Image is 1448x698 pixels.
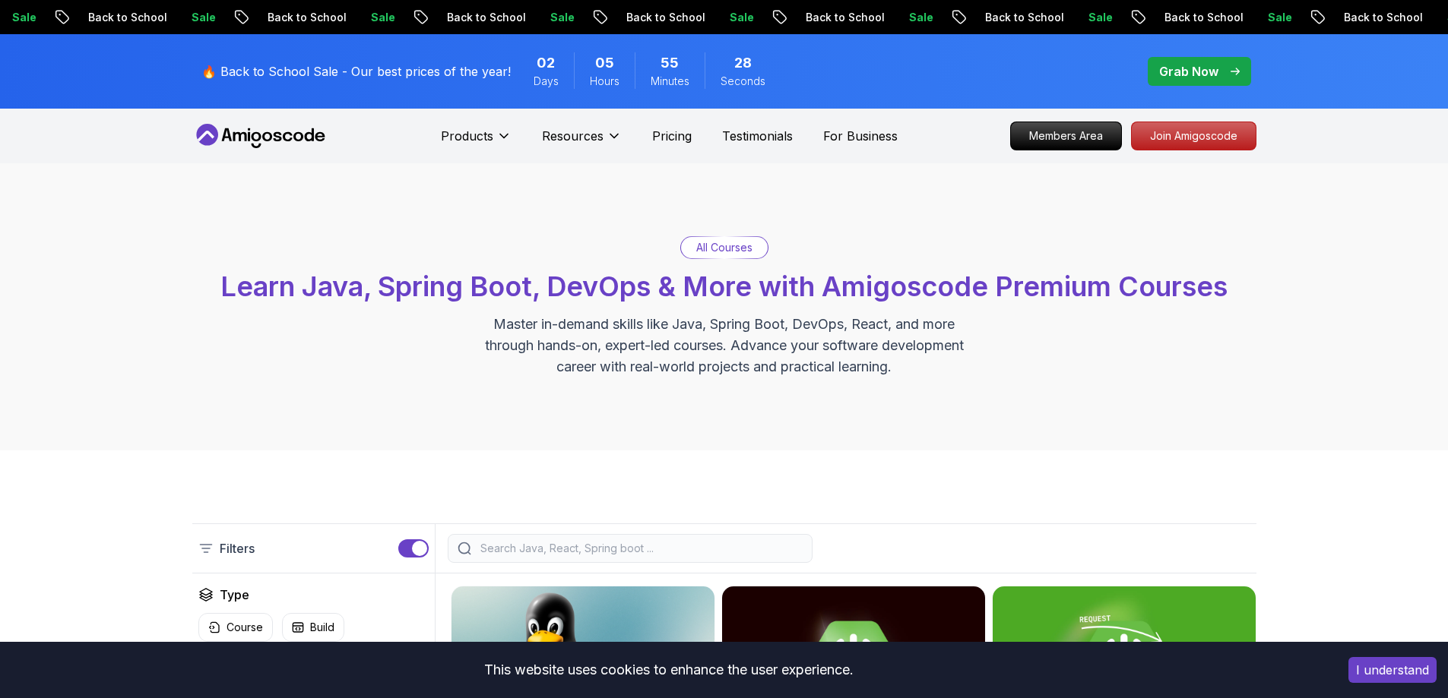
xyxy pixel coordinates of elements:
[973,10,1076,25] p: Back to School
[1076,10,1125,25] p: Sale
[1332,10,1435,25] p: Back to School
[227,620,263,635] p: Course
[897,10,946,25] p: Sale
[198,613,273,642] button: Course
[441,127,512,157] button: Products
[435,10,538,25] p: Back to School
[1256,10,1304,25] p: Sale
[469,314,980,377] p: Master in-demand skills like Java, Spring Boot, DevOps, React, and more through hands-on, expert-...
[823,127,898,145] a: For Business
[1131,122,1256,150] a: Join Amigoscode
[179,10,228,25] p: Sale
[538,10,587,25] p: Sale
[696,240,753,255] p: All Courses
[590,74,619,89] span: Hours
[722,127,793,145] a: Testimonials
[652,127,692,145] a: Pricing
[542,127,604,145] p: Resources
[718,10,766,25] p: Sale
[220,586,249,604] h2: Type
[1348,657,1437,683] button: Accept cookies
[721,74,765,89] span: Seconds
[794,10,897,25] p: Back to School
[1132,122,1256,150] p: Join Amigoscode
[595,52,614,74] span: 5 Hours
[220,270,1228,303] span: Learn Java, Spring Boot, DevOps & More with Amigoscode Premium Courses
[310,620,334,635] p: Build
[534,74,559,89] span: Days
[1159,62,1218,81] p: Grab Now
[201,62,511,81] p: 🔥 Back to School Sale - Our best prices of the year!
[1152,10,1256,25] p: Back to School
[441,127,493,145] p: Products
[1011,122,1121,150] p: Members Area
[477,541,803,556] input: Search Java, React, Spring boot ...
[1010,122,1122,150] a: Members Area
[661,52,679,74] span: 55 Minutes
[542,127,622,157] button: Resources
[537,52,555,74] span: 2 Days
[651,74,689,89] span: Minutes
[614,10,718,25] p: Back to School
[734,52,752,74] span: 28 Seconds
[255,10,359,25] p: Back to School
[359,10,407,25] p: Sale
[11,653,1326,687] div: This website uses cookies to enhance the user experience.
[220,539,255,557] p: Filters
[76,10,179,25] p: Back to School
[282,613,344,642] button: Build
